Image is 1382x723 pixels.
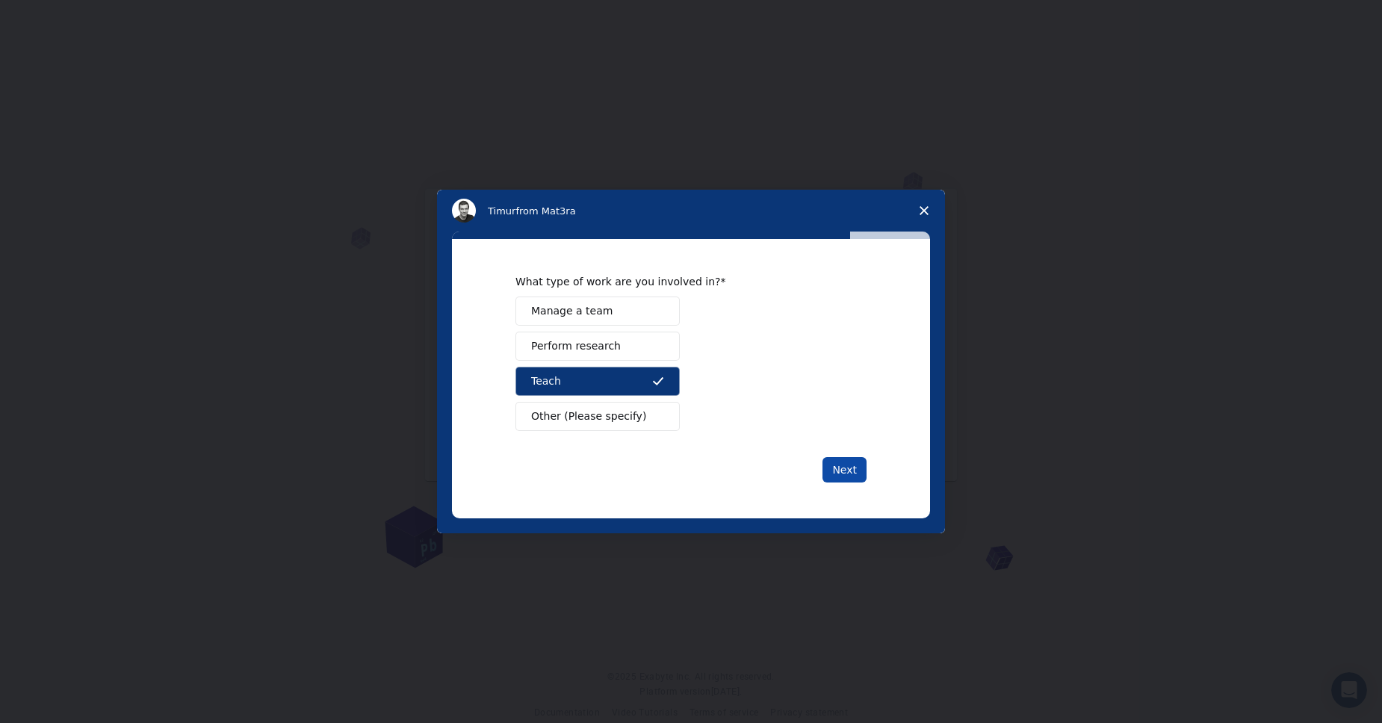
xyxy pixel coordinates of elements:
span: Teach [531,373,561,389]
button: Next [822,457,867,482]
span: Perform research [531,338,621,354]
span: Timur [488,205,515,217]
span: from Mat3ra [515,205,575,217]
span: Close survey [903,190,945,232]
button: Perform research [515,332,680,361]
img: Profile image for Timur [452,199,476,223]
span: Soporte [31,10,81,24]
button: Manage a team [515,297,680,326]
span: Other (Please specify) [531,409,646,424]
button: Other (Please specify) [515,402,680,431]
span: Manage a team [531,303,613,319]
div: What type of work are you involved in? [515,275,844,288]
button: Teach [515,367,680,396]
